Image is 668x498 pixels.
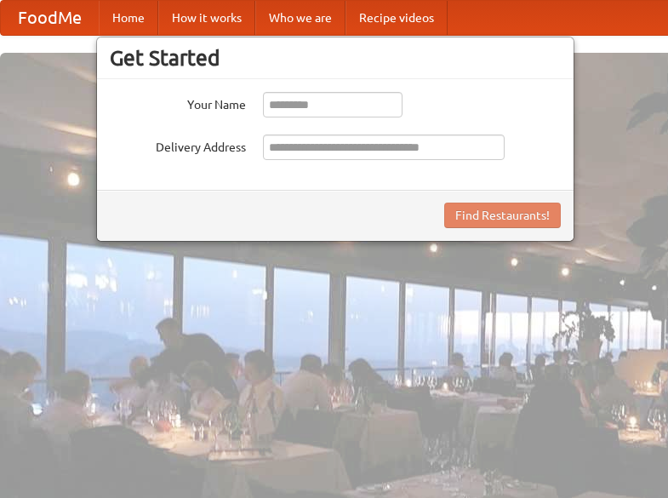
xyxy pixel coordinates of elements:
[99,1,158,35] a: Home
[110,92,246,113] label: Your Name
[1,1,99,35] a: FoodMe
[110,45,561,71] h3: Get Started
[158,1,255,35] a: How it works
[345,1,448,35] a: Recipe videos
[255,1,345,35] a: Who we are
[444,203,561,228] button: Find Restaurants!
[110,135,246,156] label: Delivery Address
